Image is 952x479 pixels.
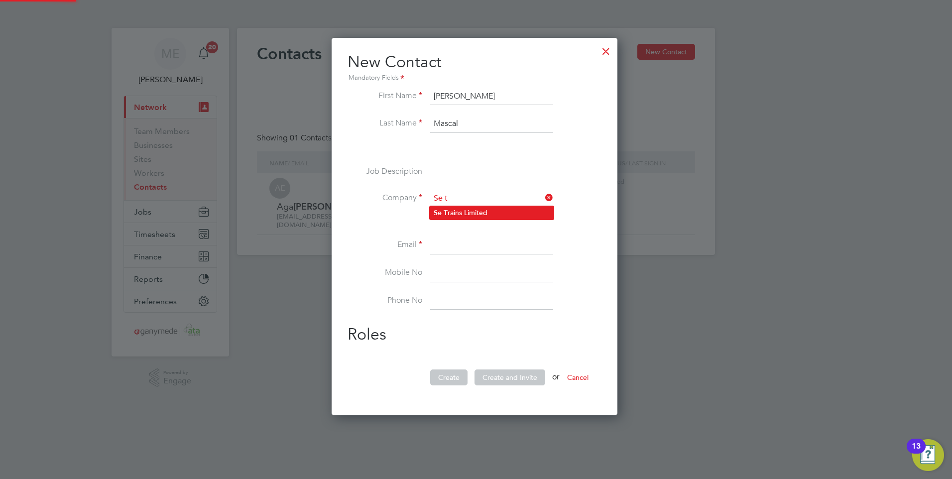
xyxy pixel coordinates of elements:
[348,239,422,250] label: Email
[348,267,422,278] label: Mobile No
[348,73,601,84] div: Mandatory Fields
[348,52,601,84] h2: New Contact
[348,193,422,203] label: Company
[348,91,422,101] label: First Name
[430,369,468,385] button: Create
[475,369,545,385] button: Create and Invite
[348,295,422,306] label: Phone No
[912,439,944,471] button: Open Resource Center, 13 new notifications
[430,191,553,206] input: Search for...
[348,369,601,395] li: or
[559,369,596,385] button: Cancel
[444,209,448,217] b: T
[912,446,921,459] div: 13
[348,118,422,128] label: Last Name
[430,206,554,220] li: rains Limited
[348,166,422,177] label: Job Description
[348,324,601,345] h2: Roles
[434,209,442,217] b: Se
